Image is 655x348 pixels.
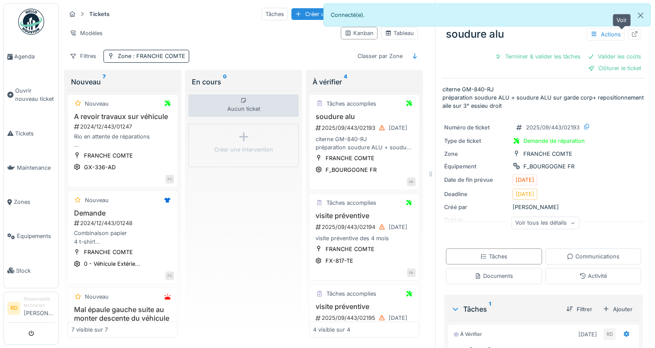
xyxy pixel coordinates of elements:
[223,77,227,87] sup: 0
[389,223,407,231] div: [DATE]
[326,245,374,253] div: FRANCHE COMTE
[489,304,491,314] sup: 1
[584,62,645,74] div: Clôturer le ticket
[344,77,347,87] sup: 4
[7,296,55,323] a: RD Responsable technicien[PERSON_NAME]
[165,271,174,280] div: FC
[188,94,299,117] div: Aucun ticket
[66,50,100,62] div: Filtres
[526,123,580,132] div: 2025/09/443/02193
[511,216,579,229] div: Voir tous les détails
[17,164,55,172] span: Maintenance
[326,154,374,162] div: FRANCHE COMTE
[326,290,376,298] div: Tâches accomplies
[584,51,645,62] div: Valider les coûts
[103,77,106,87] sup: 7
[444,203,643,211] div: [PERSON_NAME]
[474,272,513,280] div: Documents
[291,8,347,20] div: Créer un ticket
[313,325,350,334] div: 4 visible sur 4
[4,185,58,219] a: Zones
[214,145,273,154] div: Créer une intervention
[523,150,572,158] div: FRANCHE COMTE
[4,74,58,116] a: Ouvrir nouveau ticket
[86,10,113,18] strong: Tickets
[16,267,55,275] span: Stock
[313,77,416,87] div: À vérifier
[71,77,174,87] div: Nouveau
[326,100,376,108] div: Tâches accomplies
[71,229,174,245] div: Combinaison papier 4 t-shirt 1 Bonnet
[66,27,106,39] div: Modèles
[4,219,58,253] a: Équipements
[444,137,509,145] div: Type de ticket
[444,123,509,132] div: Numéro de ticket
[345,29,374,37] div: Kanban
[313,212,416,220] h3: visite préventive
[15,129,55,138] span: Tickets
[354,50,407,62] div: Classer par Zone
[315,122,416,133] div: 2025/09/443/02193
[491,51,584,62] div: Terminer & valider les tâches
[407,268,416,277] div: FA
[599,303,636,315] div: Ajouter
[71,113,174,121] h3: A revoir travaux sur véhicule
[480,252,507,261] div: Tâches
[7,302,20,315] li: RD
[603,328,616,340] div: RD
[18,9,44,35] img: Badge_color-CXgf-gQk.svg
[613,14,631,26] div: Voir
[118,52,185,60] div: Zone
[24,296,55,321] li: [PERSON_NAME]
[579,272,607,280] div: Activité
[165,175,174,184] div: FC
[4,116,58,151] a: Tickets
[84,151,133,160] div: FRANCHE COMTE
[444,162,509,171] div: Équipement
[326,199,376,207] div: Tâches accomplies
[563,303,596,315] div: Filtrer
[523,162,574,171] div: F_BOURGOGNE FR
[313,113,416,121] h3: soudure alu
[315,222,416,232] div: 2025/09/443/02194
[516,190,534,198] div: [DATE]
[444,150,509,158] div: Zone
[313,303,416,311] h3: visite préventive
[389,124,407,132] div: [DATE]
[444,203,509,211] div: Créé par
[385,29,414,37] div: Tableau
[85,196,109,204] div: Nouveau
[567,252,620,261] div: Communications
[442,85,645,110] p: citerne GM-840-RJ préparation soudure ALU + soudure ALU sur garde corp+ repositionnement aile sur...
[407,177,416,186] div: FA
[516,176,534,184] div: [DATE]
[71,325,108,334] div: 7 visible sur 7
[578,330,597,338] div: [DATE]
[313,234,416,242] div: visite préventive des 4 mois
[444,190,509,198] div: Deadline
[444,176,509,184] div: Date de fin prévue
[71,306,174,339] h3: Mal épaule gauche suite au monter descente du véhicule sur activités [PERSON_NAME] pontarlier
[84,163,116,171] div: GX-336-AD
[84,248,133,256] div: FRANCHE COMTE
[4,39,58,74] a: Agenda
[73,122,174,131] div: 2024/12/443/01247
[192,77,295,87] div: En cours
[315,313,416,323] div: 2025/09/443/02195
[131,53,185,59] span: : FRANCHE COMTE
[24,296,55,309] div: Responsable technicien
[71,132,174,149] div: Rio en attente de réparations Lumière de plafonnier a regardé disfonctionnement Volets de grille ...
[71,209,174,217] h3: Demande
[14,52,55,61] span: Agenda
[4,151,58,185] a: Maintenance
[451,304,559,314] div: Tâches
[323,3,651,26] div: Connecté(e).
[587,28,625,41] div: Actions
[14,198,55,206] span: Zones
[631,4,650,27] button: Close
[85,100,109,108] div: Nouveau
[261,8,288,20] div: Tâches
[85,293,109,301] div: Nouveau
[326,257,353,265] div: FX-817-TE
[313,135,416,151] div: citerne GM-840-RJ préparation soudure ALU + soudure ALU sur garde corp+ repositionnement aile sur...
